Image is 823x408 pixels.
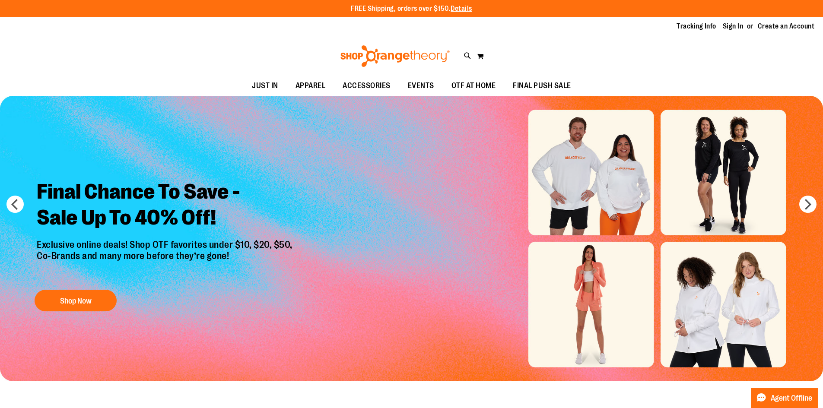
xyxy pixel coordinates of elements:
button: Agent Offline [751,388,818,408]
span: JUST IN [252,76,278,95]
span: ACCESSORIES [343,76,391,95]
h2: Final Chance To Save - Sale Up To 40% Off! [30,172,301,239]
a: Final Chance To Save -Sale Up To 40% Off! Exclusive online deals! Shop OTF favorites under $10, $... [30,172,301,316]
span: APPAREL [296,76,326,95]
p: FREE Shipping, orders over $150. [351,4,472,14]
a: FINAL PUSH SALE [504,76,580,96]
a: Tracking Info [677,22,716,31]
a: OTF AT HOME [443,76,505,96]
span: EVENTS [408,76,434,95]
a: EVENTS [399,76,443,96]
button: next [799,196,817,213]
a: ACCESSORIES [334,76,399,96]
button: prev [6,196,24,213]
img: Shop Orangetheory [339,45,451,67]
button: Shop Now [35,290,117,311]
a: JUST IN [243,76,287,96]
span: OTF AT HOME [451,76,496,95]
span: FINAL PUSH SALE [513,76,571,95]
span: Agent Offline [771,394,812,402]
a: Sign In [723,22,744,31]
a: APPAREL [287,76,334,96]
a: Details [451,5,472,13]
p: Exclusive online deals! Shop OTF favorites under $10, $20, $50, Co-Brands and many more before th... [30,239,301,281]
a: Create an Account [758,22,815,31]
